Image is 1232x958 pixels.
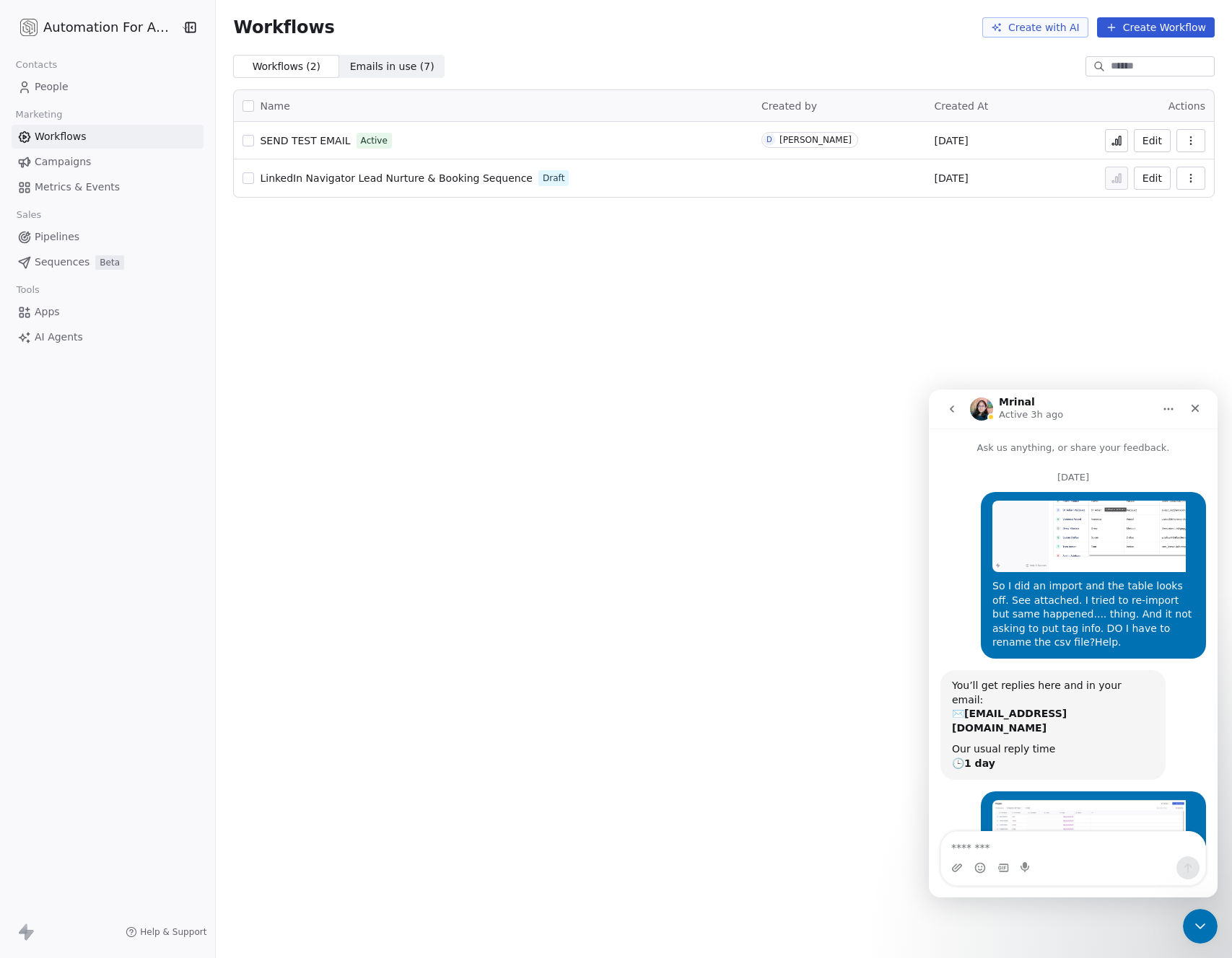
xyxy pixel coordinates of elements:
[69,473,80,484] button: Gif picker
[761,100,817,112] span: Created by
[260,172,533,184] span: LinkedIn Navigator Lead Nurture & Booking Sequence
[779,135,852,145] div: [PERSON_NAME]
[248,467,271,490] button: Send a message…
[10,279,45,301] span: Tools
[92,473,103,484] button: Start recording
[982,17,1088,38] button: Create with AI
[766,134,772,146] div: D
[35,79,69,95] span: People
[17,15,170,40] button: Automation For Agencies
[1134,129,1171,152] button: Edit
[12,300,204,324] a: Apps
[12,325,204,349] a: AI Agents
[126,926,206,938] a: Help & Support
[934,133,968,148] span: [DATE]
[12,75,204,99] a: People
[20,19,38,36] img: white%20with%20black%20stroke.png
[12,175,204,199] a: Metrics & Events
[12,402,277,574] div: Drew says…
[1183,909,1218,944] iframe: Intercom live chat
[95,255,124,270] span: Beta
[35,180,120,195] span: Metrics & Events
[934,100,988,112] span: Created At
[350,59,434,74] span: Emails in use ( 7 )
[9,54,64,76] span: Contacts
[1134,167,1171,190] button: Edit
[35,330,83,345] span: AI Agents
[260,99,289,114] span: Name
[233,17,334,38] span: Workflows
[10,204,48,226] span: Sales
[260,171,533,185] a: LinkedIn Navigator Lead Nurture & Booking Sequence
[260,135,350,146] span: SEND TEST EMAIL
[35,255,89,270] span: Sequences
[9,104,69,126] span: Marketing
[12,225,204,249] a: Pipelines
[22,473,34,484] button: Upload attachment
[35,154,91,170] span: Campaigns
[35,304,60,320] span: Apps
[12,150,204,174] a: Campaigns
[12,250,204,274] a: SequencesBeta
[361,134,388,147] span: Active
[45,473,57,484] button: Emoji picker
[260,133,350,148] a: SEND TEST EMAIL
[543,172,564,185] span: Draft
[140,926,206,938] span: Help & Support
[43,18,177,37] span: Automation For Agencies
[35,129,87,144] span: Workflows
[12,125,204,149] a: Workflows
[35,229,79,245] span: Pipelines
[934,171,968,185] span: [DATE]
[1168,100,1205,112] span: Actions
[1097,17,1215,38] button: Create Workflow
[12,442,276,467] textarea: Message…
[929,390,1218,897] iframe: To enrich screen reader interactions, please activate Accessibility in Grammarly extension settings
